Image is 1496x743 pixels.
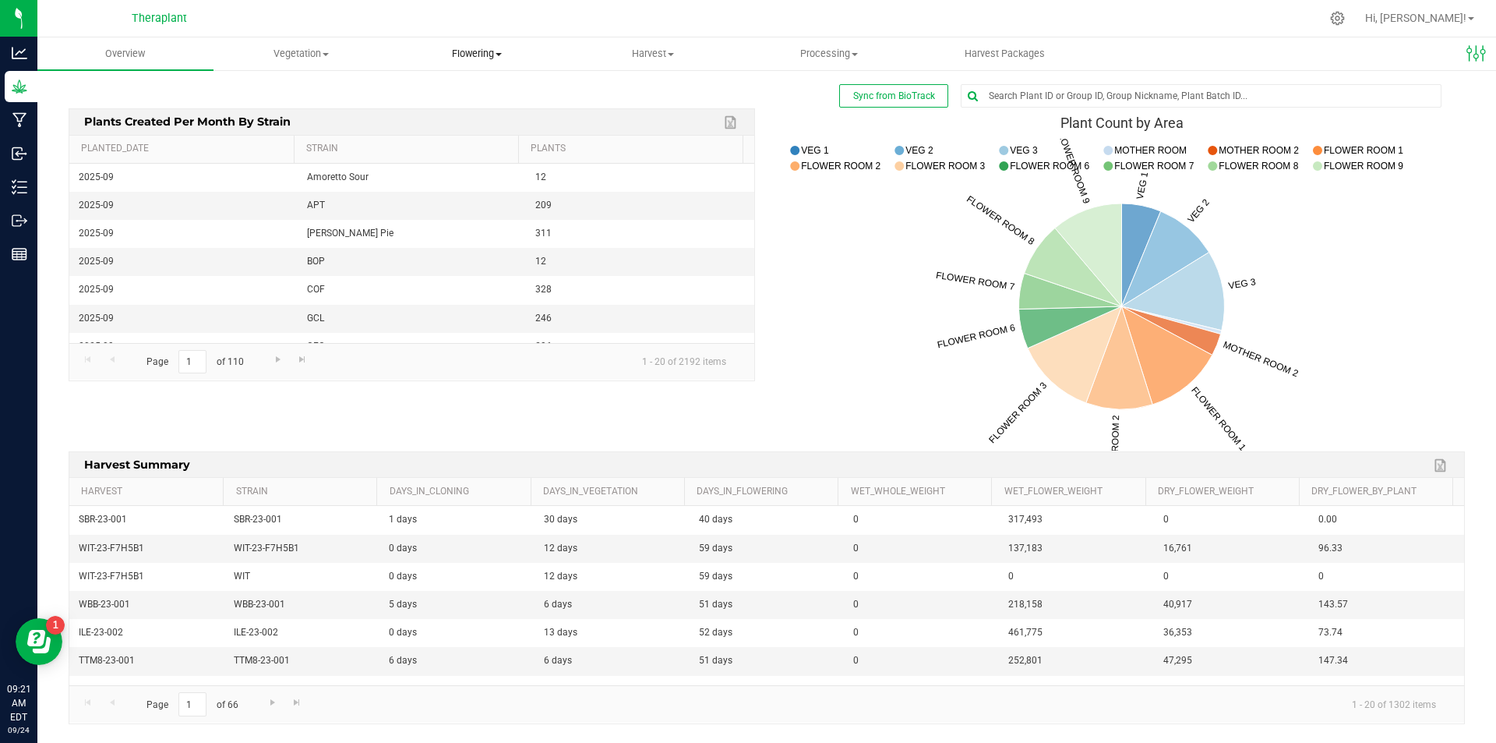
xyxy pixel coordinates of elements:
a: Days_in_Flowering [697,486,832,498]
td: Amoretto Sour [298,164,526,192]
inline-svg: Analytics [12,45,27,61]
span: Sync from BioTrack [853,90,935,101]
td: ILE-23-002 [224,619,379,647]
td: 25,578 [999,676,1154,704]
p: 09:21 AM EDT [7,682,30,724]
a: Export to Excel [1430,455,1453,476]
td: APT [298,192,526,220]
td: WIT-23-F7H5B1 [224,535,379,563]
td: 137,183 [999,535,1154,563]
span: Vegetation [214,47,389,61]
span: Harvest [566,47,740,61]
a: Export to Excel [720,112,743,133]
td: 0 [844,619,999,647]
td: 0 [844,535,999,563]
span: Theraplant [132,12,187,25]
td: 16,761 [1154,535,1309,563]
td: 6 days [379,647,535,675]
text: MOTHER ROOM [1114,145,1187,156]
text: FLOWER ROOM 1 [1324,145,1403,156]
td: 0 [1154,563,1309,591]
inline-svg: Inbound [12,146,27,161]
td: CAO-23-RD2 [224,676,379,704]
td: 317,493 [999,506,1154,534]
span: Harvest Packages [944,47,1066,61]
td: WIT-23-F7H5B1 [69,563,224,591]
text: FLOWER ROOM 7 [1114,161,1194,172]
a: Planted_Date [81,143,288,155]
td: TTM8-23-001 [224,647,379,675]
span: Hi, [PERSON_NAME]! [1365,12,1466,24]
span: Page of 110 [133,350,256,374]
div: Plant Count by Area [778,115,1465,131]
td: 0 [999,563,1154,591]
text: FLOWER ROOM 9 [1324,161,1403,172]
td: 0 [1154,506,1309,534]
td: 13 days [535,619,690,647]
a: Vegetation [213,37,390,70]
a: Harvest [81,486,217,498]
td: SBR-23-001 [224,506,379,534]
a: Days_in_Vegetation [543,486,679,498]
td: 51 days [690,676,845,704]
text: FLOWER ROOM 2 [801,161,880,172]
a: Go to the next page [261,692,284,713]
td: 0 [844,676,999,704]
td: 47,295 [1154,647,1309,675]
a: Go to the last page [291,350,314,371]
input: 1 [178,692,206,716]
td: SBR-23-001 [69,506,224,534]
td: 12 days [535,535,690,563]
td: 59 days [690,563,845,591]
td: 2025-09 [69,192,298,220]
div: Manage settings [1328,11,1347,26]
td: 246 [526,305,754,333]
a: Harvest [565,37,741,70]
a: Wet_Flower_Weight [1004,486,1140,498]
inline-svg: Grow [12,79,27,94]
span: Plants Created per Month by Strain [80,109,295,133]
a: Go to the next page [266,350,289,371]
td: 59 days [690,535,845,563]
td: 252,801 [999,647,1154,675]
td: 0 [1309,563,1464,591]
iframe: Resource center unread badge [46,616,65,635]
a: Harvest Packages [917,37,1093,70]
span: 1 - 20 of 2192 items [630,350,739,373]
td: 5 days [379,591,535,619]
td: 147.34 [1309,647,1464,675]
a: Dry_Flower_by_Plant [1311,486,1447,498]
td: 12 days [535,563,690,591]
text: MOTHER ROOM 2 [1219,145,1299,156]
td: 73.74 [1309,619,1464,647]
inline-svg: Manufacturing [12,112,27,128]
td: GFC [298,333,526,361]
inline-svg: Inventory [12,179,27,195]
td: 30 days [535,506,690,534]
a: Wet_Whole_Weight [851,486,986,498]
text: FLOWER ROOM 8 [1219,161,1298,172]
iframe: Resource center [16,618,62,665]
td: 2025-09 [69,220,298,248]
td: 36,353 [1154,619,1309,647]
a: Processing [741,37,917,70]
td: 0 [844,647,999,675]
td: 51 days [690,591,845,619]
span: Processing [742,47,916,61]
span: Flowering [390,47,565,61]
a: Go to the last page [286,692,309,713]
text: VEG 1 [801,145,829,156]
td: 52 days [690,619,845,647]
button: Sync from BioTrack [839,84,948,108]
td: TTM8-23-001 [69,647,224,675]
td: 96.33 [1309,535,1464,563]
td: BOP [298,248,526,276]
td: 12 [526,248,754,276]
td: 0 [844,563,999,591]
td: 40,917 [1154,591,1309,619]
inline-svg: Reports [12,246,27,262]
td: 2025-09 [69,248,298,276]
td: 12 days [379,676,535,704]
input: 1 [178,350,206,374]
